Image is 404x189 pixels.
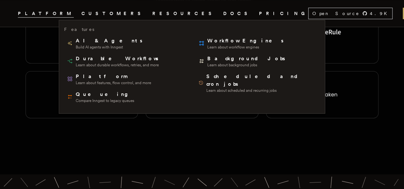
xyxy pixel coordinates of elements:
span: Workflow Engines [207,37,285,45]
span: Compare Inngest to legacy queues [76,98,134,103]
button: RESOURCES [152,10,216,18]
span: Scheduled and cron jobs [206,73,317,88]
span: Queueing [76,91,134,98]
a: Scheduled and cron jobsLearn about scheduled and recurring jobs [196,70,320,96]
span: Learn about workflow engines [207,45,285,50]
a: PRICING [259,10,308,18]
span: Build AI agents with Inngest [76,45,143,50]
a: Durable WorkflowsLearn about durable workflows, retries, and more [64,52,188,70]
button: PLATFORM [18,10,74,18]
span: Durable Workflows [76,55,159,62]
span: AI & Agents [76,37,143,45]
a: Workflow EnginesLearn about workflow engines [196,34,320,52]
h3: Features [64,25,94,33]
span: Background Jobs [207,55,286,62]
span: Platform [76,73,151,80]
span: 4.9 K [370,10,391,17]
a: PlatformLearn about features, flow control, and more [64,70,188,88]
span: Learn about scheduled and recurring jobs [206,88,317,93]
a: AI & AgentsBuild AI agents with Inngest [64,34,188,52]
span: Open Source [312,10,360,17]
a: CUSTOMERS [81,10,145,18]
span: Learn about background jobs [207,62,286,68]
a: DOCS [223,10,251,18]
a: QueueingCompare Inngest to legacy queues [64,88,188,106]
span: Learn about durable workflows, retries, and more [76,62,159,68]
a: Background JobsLearn about background jobs [196,52,320,70]
span: Learn about features, flow control, and more [76,80,151,85]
